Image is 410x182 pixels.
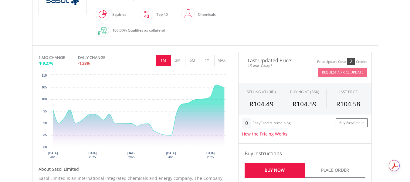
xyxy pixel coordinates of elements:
[78,55,126,60] div: DAILY CHANGE
[305,163,365,178] a: Place Order
[78,60,90,66] span: -1.28%
[42,98,47,101] text: 100
[166,152,176,159] text: [DATE] 2025
[153,7,168,22] div: Top 40
[42,86,47,89] text: 105
[242,118,251,128] div: 0
[42,74,47,77] text: 110
[243,58,300,63] span: Last Updated Price:
[205,152,215,159] text: [DATE] 2025
[43,122,47,125] text: 90
[317,60,346,64] div: Price Update Cost:
[112,28,165,33] span: 100.00% Qualifies as collateral
[339,89,358,94] div: LAST PRICE
[43,146,47,149] text: 80
[39,72,229,163] div: Chart. Highcharts interactive chart.
[252,121,291,126] div: EasyCredits remaining
[87,152,97,159] text: [DATE] 2025
[127,152,137,159] text: [DATE] 2025
[39,72,229,163] svg: Interactive chart
[245,150,365,157] h4: Buy Instructions
[39,55,65,60] div: 1 MO CHANGE
[195,7,216,22] div: Chemicals
[200,55,215,66] button: 1Y
[156,55,171,66] button: 1M
[293,100,317,108] span: R104.59
[171,55,185,66] button: 3M
[247,89,276,94] div: SELLING AT (BID)
[214,55,229,66] button: MAX
[243,63,300,69] span: 15-min. Delay*
[98,27,107,35] img: collateral-qualifying-green.svg
[242,131,287,137] a: How the Pricing Works
[249,100,273,108] span: R104.49
[356,60,367,64] div: Credits
[43,133,47,137] text: 85
[336,118,368,128] a: Buy EasyCredits
[43,110,47,113] text: 95
[347,58,355,65] div: 2
[245,163,305,178] a: Buy Now
[336,100,360,108] span: R104.58
[290,89,319,94] span: BUYING AT (ASK)
[185,55,200,66] button: 6M
[109,7,126,22] div: Equities
[48,152,58,159] text: [DATE] 2025
[39,166,229,172] h5: About Sasol Limited
[43,60,53,66] span: 9.27%
[318,68,367,77] button: Request A Price Update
